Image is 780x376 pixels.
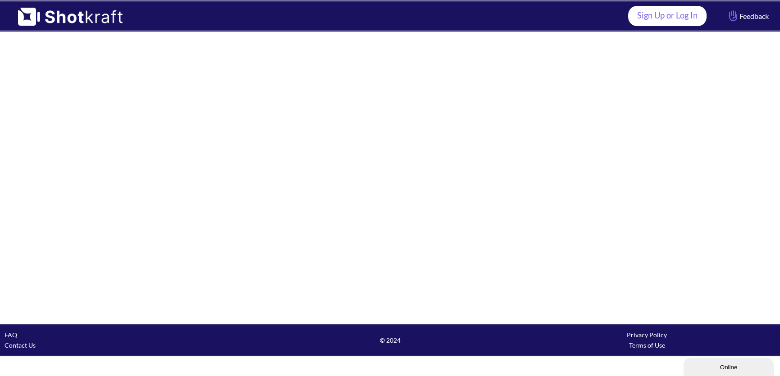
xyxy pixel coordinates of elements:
span: © 2024 [261,335,518,345]
div: Terms of Use [519,340,775,350]
a: FAQ [5,331,17,339]
a: Contact Us [5,341,36,349]
iframe: chat widget [684,356,775,376]
div: Privacy Policy [519,330,775,340]
a: Sign Up or Log In [628,6,707,26]
span: Feedback [727,11,769,21]
img: Hand Icon [727,8,739,23]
